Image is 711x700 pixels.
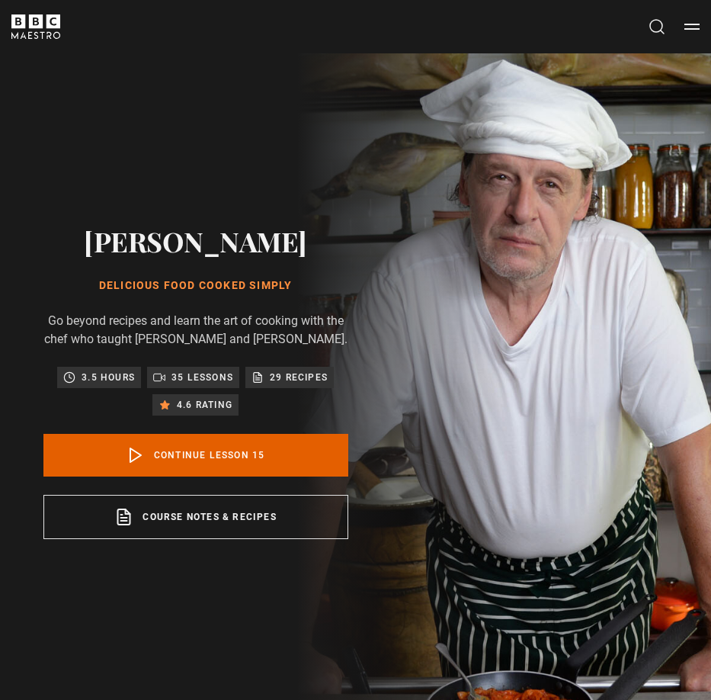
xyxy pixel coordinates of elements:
p: 35 lessons [171,370,233,385]
p: 29 recipes [270,370,328,385]
a: Continue lesson 15 [43,434,348,477]
svg: BBC Maestro [11,14,60,39]
h2: [PERSON_NAME] [43,222,348,260]
button: Toggle navigation [684,19,700,34]
h1: Delicious Food Cooked Simply [43,278,348,294]
p: Go beyond recipes and learn the art of cooking with the chef who taught [PERSON_NAME] and [PERSON... [43,312,348,348]
p: 4.6 rating [177,397,232,413]
a: Course notes & recipes [43,495,348,539]
p: 3.5 hours [82,370,135,385]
